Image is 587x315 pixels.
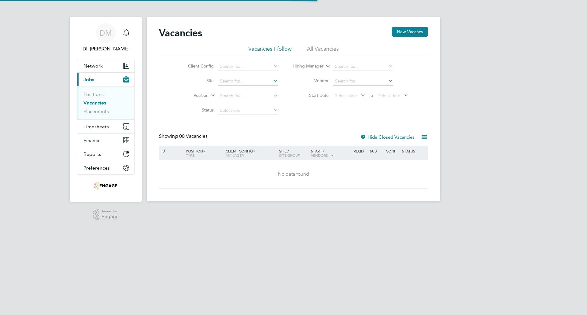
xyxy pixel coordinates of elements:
input: Search for... [218,62,278,71]
span: DM [100,29,112,37]
img: optima-uk-logo-retina.png [94,181,117,191]
div: Client Config / [224,146,278,160]
input: Search for... [218,92,278,100]
a: Go to home page [77,181,135,191]
label: Site [179,78,214,83]
nav: Main navigation [70,17,142,202]
div: Conf [384,146,400,156]
button: Network [77,59,134,72]
span: To [367,91,375,99]
span: Finance [83,137,101,143]
label: Hide Closed Vacancies [360,134,415,140]
button: Reports [77,147,134,161]
span: Type [186,153,194,158]
span: Dil Mistry [77,45,135,53]
span: Timesheets [83,124,109,130]
span: Select date [335,93,357,98]
span: Jobs [83,77,94,82]
div: No data found [160,171,427,178]
a: Placements [83,108,109,114]
button: Finance [77,134,134,147]
div: Sub [368,146,384,156]
span: Reports [83,151,101,157]
input: Search for... [218,77,278,86]
label: Status [179,107,214,113]
div: Reqd [352,146,368,156]
div: Site / [278,146,310,160]
input: Search for... [333,62,393,71]
li: All Vacancies [307,45,339,56]
h2: Vacancies [159,27,202,39]
div: Jobs [77,86,134,119]
label: Start Date [293,93,329,98]
input: Select one [218,106,278,115]
button: Timesheets [77,120,134,133]
button: New Vacancy [392,27,428,37]
div: Start / [309,146,352,161]
button: Preferences [77,161,134,174]
a: DMDil [PERSON_NAME] [77,23,135,53]
span: Powered by [102,209,119,214]
span: Vendors [311,153,328,158]
div: Showing [159,133,209,140]
button: Jobs [77,73,134,86]
div: ID [160,146,181,156]
div: Position / [181,146,224,160]
span: Preferences [83,165,110,171]
label: Vendor [293,78,329,83]
span: Manager [226,153,244,158]
span: Engage [102,214,119,219]
a: Vacancies [83,100,106,106]
input: Search for... [333,77,393,86]
li: Vacancies I follow [248,45,292,56]
a: Positions [83,91,104,97]
label: Position [173,93,209,99]
a: Powered byEngage [93,209,119,221]
label: Client Config [179,63,214,69]
span: Select date [378,93,400,98]
span: Site Group [279,153,300,158]
label: Hiring Manager [288,63,323,69]
span: 00 Vacancies [179,133,208,139]
div: Status [401,146,427,156]
span: Network [83,63,103,69]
